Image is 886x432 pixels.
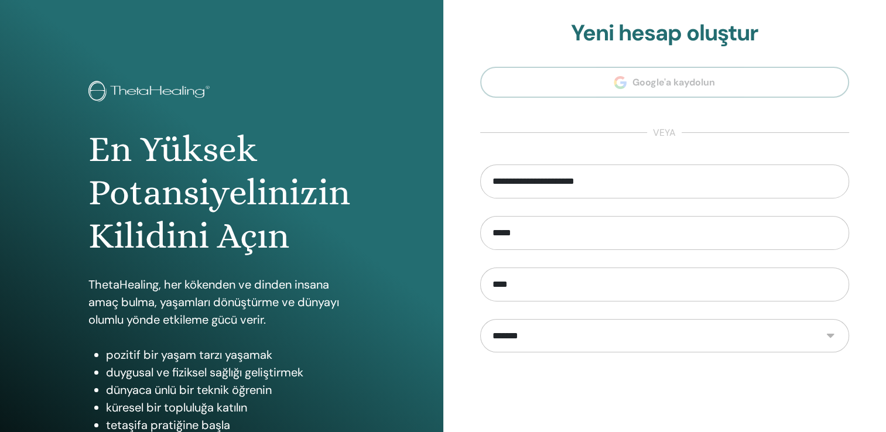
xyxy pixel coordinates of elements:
[106,364,354,381] li: duygusal ve fiziksel sağlığı geliştirmek
[88,128,354,258] h1: En Yüksek Potansiyelinizin Kilidini Açın
[480,20,850,47] h2: Yeni hesap oluştur
[106,346,354,364] li: pozitif bir yaşam tarzı yaşamak
[106,399,354,416] li: küresel bir topluluğa katılın
[106,381,354,399] li: dünyaca ünlü bir teknik öğrenin
[88,276,354,328] p: ThetaHealing, her kökenden ve dinden insana amaç bulma, yaşamları dönüştürme ve dünyayı olumlu yö...
[576,370,754,416] iframe: reCAPTCHA
[647,126,682,140] span: veya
